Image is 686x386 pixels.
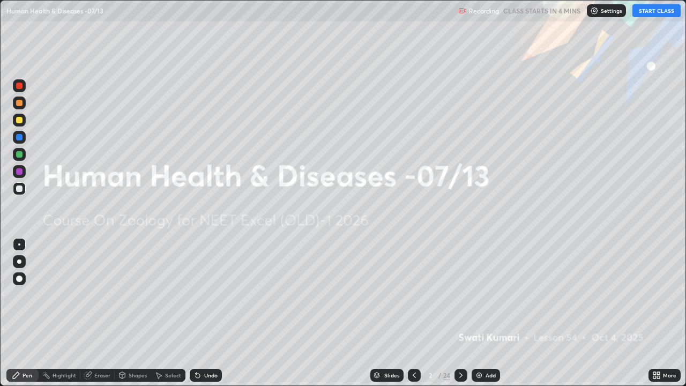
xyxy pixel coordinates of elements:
p: Recording [469,7,499,15]
div: Pen [23,373,32,378]
div: 2 [425,372,436,378]
div: Highlight [53,373,76,378]
div: Shapes [129,373,147,378]
div: / [438,372,441,378]
div: Undo [204,373,218,378]
div: Add [486,373,496,378]
div: More [663,373,676,378]
button: START CLASS [632,4,681,17]
img: recording.375f2c34.svg [458,6,467,15]
div: 24 [443,370,450,380]
img: add-slide-button [475,371,483,380]
div: Eraser [94,373,110,378]
div: Select [165,373,181,378]
div: Slides [384,373,399,378]
img: class-settings-icons [590,6,599,15]
h5: CLASS STARTS IN 4 MINS [503,6,580,16]
p: Settings [601,8,622,13]
p: Human Health & Diseases -07/13 [6,6,103,15]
